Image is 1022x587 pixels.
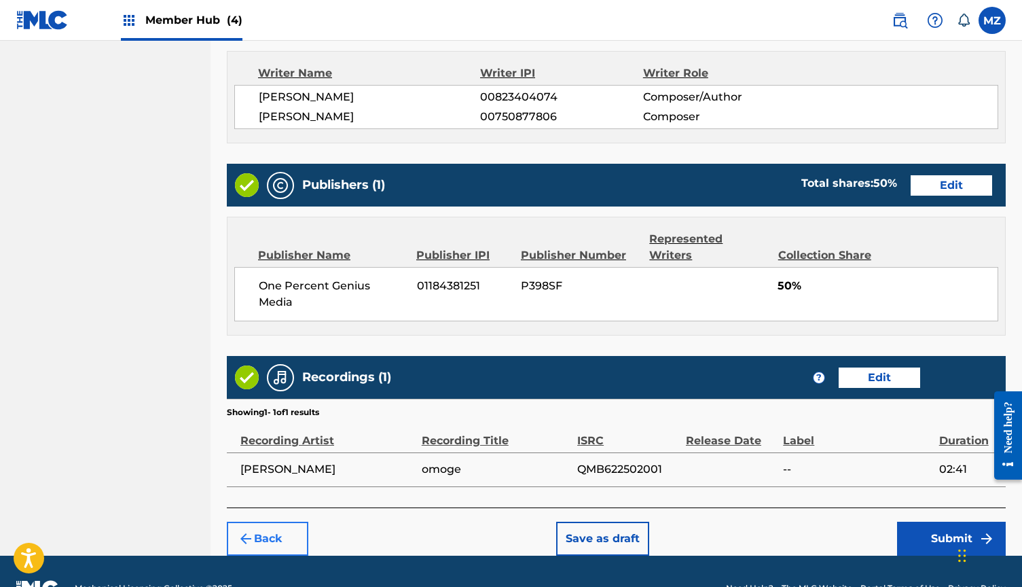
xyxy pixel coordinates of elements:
div: Writer IPI [480,65,643,82]
iframe: Resource Center [984,380,1022,492]
div: Notifications [957,14,970,27]
span: Composer [643,109,791,125]
span: ? [814,372,824,383]
div: Label [783,419,932,449]
div: Help [921,7,949,34]
span: Member Hub [145,12,242,28]
div: Publisher IPI [416,247,511,264]
span: 00750877806 [480,109,642,125]
span: [PERSON_NAME] [259,89,480,105]
span: QMB622502001 [577,461,679,478]
img: search [892,12,908,29]
img: 7ee5dd4eb1f8a8e3ef2f.svg [238,531,254,547]
span: 50% [778,278,998,294]
span: One Percent Genius Media [259,278,407,310]
div: Publisher Number [521,247,639,264]
div: Recording Title [422,419,570,449]
div: Recording Artist [240,419,415,449]
span: Composer/Author [643,89,791,105]
img: Top Rightsholders [121,12,137,29]
img: Valid [235,173,259,197]
button: Back [227,522,308,556]
img: Publishers [272,177,289,194]
span: [PERSON_NAME] [259,109,480,125]
span: [PERSON_NAME] [240,461,415,478]
div: Duration [939,419,999,449]
button: Submit [897,522,1006,556]
h5: Publishers (1) [302,177,385,193]
div: Release Date [686,419,776,449]
span: 50 % [873,177,897,190]
div: Drag [958,535,966,576]
p: Showing 1 - 1 of 1 results [227,406,319,419]
span: 01184381251 [417,278,511,294]
span: 00823404074 [480,89,642,105]
div: Writer Name [258,65,480,82]
div: Writer Role [643,65,791,82]
div: Total shares: [801,175,897,192]
span: (4) [227,14,242,26]
span: P398SF [521,278,639,294]
span: omoge [422,461,570,478]
div: ISRC [577,419,679,449]
div: Collection Share [778,247,890,264]
div: Represented Writers [649,231,767,264]
a: Public Search [886,7,913,34]
div: Publisher Name [258,247,406,264]
button: Edit [911,175,992,196]
h5: Recordings (1) [302,370,391,385]
button: Save as draft [556,522,649,556]
span: 02:41 [939,461,999,478]
div: User Menu [979,7,1006,34]
img: MLC Logo [16,10,69,30]
button: Edit [839,368,920,388]
img: help [927,12,943,29]
span: -- [783,461,932,478]
img: Valid [235,366,259,389]
img: Recordings [272,370,289,386]
iframe: Chat Widget [954,522,1022,587]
